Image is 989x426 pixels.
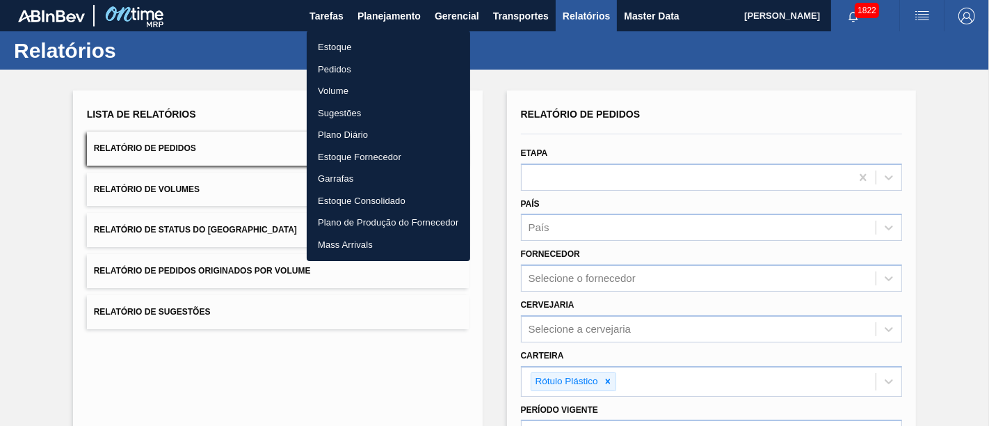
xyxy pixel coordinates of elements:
a: Volume [307,80,470,102]
a: Estoque [307,36,470,58]
a: Garrafas [307,168,470,190]
a: Estoque Consolidado [307,190,470,212]
a: Pedidos [307,58,470,81]
a: Plano Diário [307,124,470,146]
a: Sugestões [307,102,470,125]
a: Plano de Produção do Fornecedor [307,212,470,234]
a: Mass Arrivals [307,234,470,256]
a: Estoque Fornecedor [307,146,470,168]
